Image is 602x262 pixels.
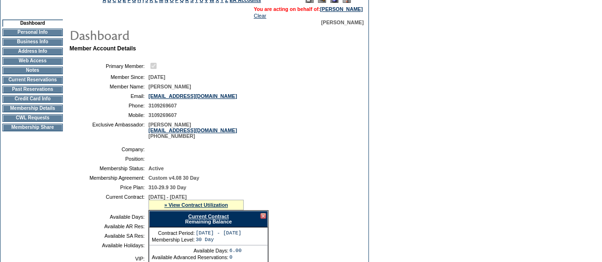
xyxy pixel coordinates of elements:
[73,122,145,139] td: Exclusive Ambassador:
[73,233,145,239] td: Available SA Res:
[229,254,242,260] td: 0
[2,19,63,27] td: Dashboard
[148,122,237,139] span: [PERSON_NAME] [PHONE_NUMBER]
[73,184,145,190] td: Price Plan:
[2,57,63,65] td: Web Access
[2,114,63,122] td: CWL Requests
[2,29,63,36] td: Personal Info
[196,237,241,243] td: 30 Day
[229,248,242,253] td: 6.00
[2,124,63,131] td: Membership Share
[73,243,145,248] td: Available Holidays:
[69,25,259,44] img: pgTtlDashboard.gif
[2,67,63,74] td: Notes
[73,103,145,108] td: Phone:
[254,6,363,12] span: You are acting on behalf of:
[196,230,241,236] td: [DATE] - [DATE]
[2,38,63,46] td: Business Info
[73,165,145,171] td: Membership Status:
[188,213,228,219] a: Current Contract
[148,175,199,181] span: Custom v4.08 30 Day
[148,127,237,133] a: [EMAIL_ADDRESS][DOMAIN_NAME]
[73,146,145,152] td: Company:
[152,248,228,253] td: Available Days:
[73,223,145,229] td: Available AR Res:
[2,86,63,93] td: Past Reservations
[2,76,63,84] td: Current Reservations
[152,237,195,243] td: Membership Level:
[148,84,191,89] span: [PERSON_NAME]
[254,13,266,19] a: Clear
[73,93,145,99] td: Email:
[148,74,165,80] span: [DATE]
[73,194,145,210] td: Current Contract:
[152,254,228,260] td: Available Advanced Reservations:
[73,84,145,89] td: Member Name:
[69,45,136,52] b: Member Account Details
[73,256,145,262] td: VIP:
[148,112,177,118] span: 3109269607
[73,74,145,80] td: Member Since:
[73,156,145,162] td: Position:
[152,230,195,236] td: Contract Period:
[2,95,63,103] td: Credit Card Info
[73,175,145,181] td: Membership Agreement:
[73,112,145,118] td: Mobile:
[320,6,363,12] a: [PERSON_NAME]
[321,19,364,25] span: [PERSON_NAME]
[148,103,177,108] span: 3109269607
[148,184,186,190] span: 310-29.9 30 Day
[164,202,228,208] a: » View Contract Utilization
[2,48,63,55] td: Address Info
[149,211,268,227] div: Remaining Balance
[148,93,237,99] a: [EMAIL_ADDRESS][DOMAIN_NAME]
[73,214,145,220] td: Available Days:
[148,194,187,200] span: [DATE] - [DATE]
[73,61,145,70] td: Primary Member:
[148,165,164,171] span: Active
[2,105,63,112] td: Membership Details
